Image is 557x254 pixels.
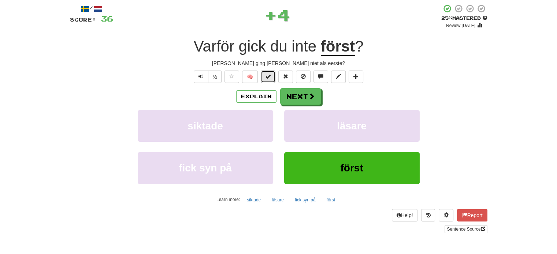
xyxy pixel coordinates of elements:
span: du [270,38,287,55]
span: gick [239,38,266,55]
button: Round history (alt+y) [421,209,435,221]
button: först [284,152,420,184]
span: ? [355,38,363,55]
button: Add to collection (alt+a) [349,71,363,83]
button: Favorite sentence (alt+f) [224,71,239,83]
button: Report [457,209,487,221]
div: / [70,4,113,13]
small: Review: [DATE] [446,23,475,28]
button: fick syn på [291,194,320,205]
button: siktade [243,194,265,205]
div: [PERSON_NAME] ging [PERSON_NAME] niet als eerste? [70,60,487,67]
button: Reset to 0% Mastered (alt+r) [278,71,293,83]
button: Set this sentence to 100% Mastered (alt+m) [261,71,275,83]
button: ½ [208,71,222,83]
button: Discuss sentence (alt+u) [313,71,328,83]
div: Text-to-speech controls [192,71,222,83]
button: läsare [268,194,288,205]
button: siktade [138,110,273,142]
div: Mastered [441,15,487,22]
span: 25 % [441,15,452,21]
u: först [321,38,355,56]
span: Score: [70,16,96,23]
button: Play sentence audio (ctl+space) [194,71,208,83]
button: fick syn på [138,152,273,184]
span: + [264,4,277,26]
span: 36 [101,14,113,23]
span: fick syn på [179,162,232,174]
small: Learn more: [216,197,240,202]
button: 🧠 [242,71,258,83]
span: först [340,162,363,174]
button: Edit sentence (alt+d) [331,71,346,83]
span: inte [292,38,316,55]
span: 4 [277,6,290,24]
button: Explain [236,90,276,103]
span: siktade [187,120,223,132]
a: Sentence Source [445,225,487,233]
span: läsare [337,120,367,132]
button: först [323,194,339,205]
button: Help! [392,209,418,221]
button: Next [280,88,321,105]
span: Varför [194,38,234,55]
button: Ignore sentence (alt+i) [296,71,311,83]
button: läsare [284,110,420,142]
